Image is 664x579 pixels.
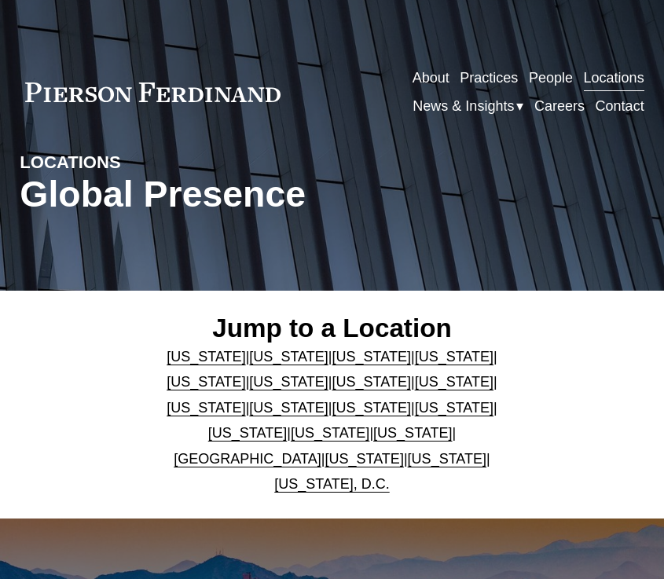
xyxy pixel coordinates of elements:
a: folder dropdown [413,93,523,121]
a: [US_STATE] [373,425,452,441]
a: [US_STATE] [415,400,493,416]
a: [US_STATE] [332,374,410,390]
a: [US_STATE] [167,374,245,390]
a: [US_STATE] [167,400,245,416]
a: [US_STATE] [415,349,493,365]
h2: Jump to a Location [150,313,514,344]
a: [US_STATE] [167,349,245,365]
a: [US_STATE] [325,451,403,467]
a: [US_STATE] [249,349,328,365]
a: Careers [534,93,585,121]
a: Practices [460,64,518,92]
a: Contact [596,93,644,121]
p: | | | | | | | | | | | | | | | | | | [150,344,514,497]
a: [US_STATE] [249,374,328,390]
a: [US_STATE] [415,374,493,390]
a: [US_STATE] [249,400,328,416]
a: [US_STATE] [408,451,486,467]
a: [GEOGRAPHIC_DATA] [174,451,321,467]
a: [US_STATE] [332,349,410,365]
a: [US_STATE], D.C. [274,476,389,492]
span: News & Insights [413,93,514,119]
a: People [529,64,573,92]
a: [US_STATE] [332,400,410,416]
a: [US_STATE] [208,425,287,441]
h4: LOCATIONS [20,152,176,174]
a: [US_STATE] [291,425,369,441]
a: About [413,64,449,92]
h1: Global Presence [20,174,436,215]
a: Locations [584,64,644,92]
